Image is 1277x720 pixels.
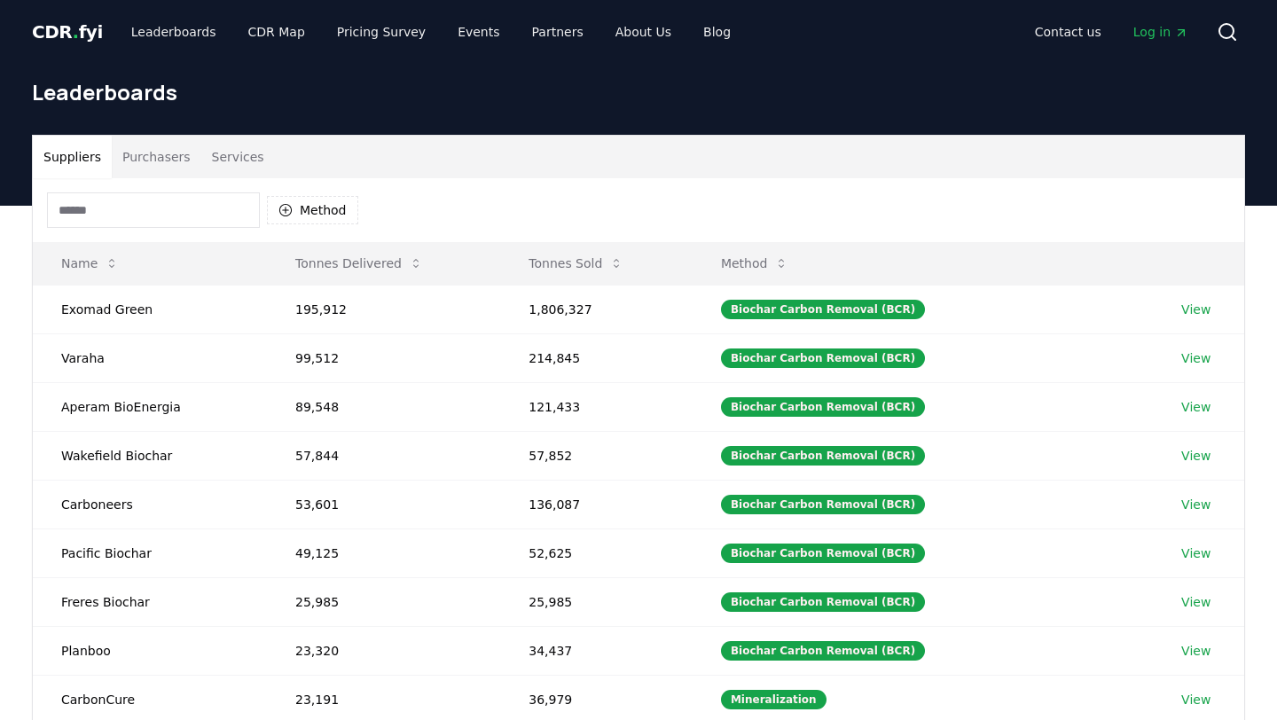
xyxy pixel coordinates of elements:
div: Biochar Carbon Removal (BCR) [721,544,925,563]
td: 195,912 [267,285,500,333]
a: Partners [518,16,598,48]
td: Planboo [33,626,267,675]
td: 34,437 [500,626,693,675]
a: View [1181,593,1210,611]
span: Log in [1133,23,1188,41]
span: CDR fyi [32,21,103,43]
button: Suppliers [33,136,112,178]
a: View [1181,544,1210,562]
div: Biochar Carbon Removal (BCR) [721,592,925,612]
div: Biochar Carbon Removal (BCR) [721,641,925,661]
a: View [1181,496,1210,513]
td: 52,625 [500,528,693,577]
button: Purchasers [112,136,201,178]
span: . [73,21,79,43]
td: 25,985 [267,577,500,626]
td: 136,087 [500,480,693,528]
td: Freres Biochar [33,577,267,626]
td: Wakefield Biochar [33,431,267,480]
td: 57,852 [500,431,693,480]
div: Biochar Carbon Removal (BCR) [721,300,925,319]
td: Varaha [33,333,267,382]
td: 99,512 [267,333,500,382]
td: Carboneers [33,480,267,528]
div: Biochar Carbon Removal (BCR) [721,348,925,368]
a: View [1181,301,1210,318]
td: 49,125 [267,528,500,577]
a: View [1181,447,1210,465]
a: Log in [1119,16,1203,48]
a: About Us [601,16,686,48]
button: Services [201,136,275,178]
div: Biochar Carbon Removal (BCR) [721,446,925,466]
a: View [1181,691,1210,708]
button: Name [47,246,133,281]
a: Pricing Survey [323,16,440,48]
td: 89,548 [267,382,500,431]
a: View [1181,349,1210,367]
nav: Main [117,16,745,48]
td: Aperam BioEnergia [33,382,267,431]
a: Blog [689,16,745,48]
a: Events [443,16,513,48]
button: Method [267,196,358,224]
td: 1,806,327 [500,285,693,333]
h1: Leaderboards [32,78,1245,106]
button: Method [707,246,803,281]
td: 57,844 [267,431,500,480]
td: 121,433 [500,382,693,431]
a: Contact us [1021,16,1116,48]
td: 214,845 [500,333,693,382]
div: Biochar Carbon Removal (BCR) [721,495,925,514]
td: Exomad Green [33,285,267,333]
a: CDR Map [234,16,319,48]
td: 53,601 [267,480,500,528]
nav: Main [1021,16,1203,48]
td: 23,320 [267,626,500,675]
a: View [1181,398,1210,416]
a: CDR.fyi [32,20,103,44]
div: Biochar Carbon Removal (BCR) [721,397,925,417]
a: Leaderboards [117,16,231,48]
button: Tonnes Sold [514,246,638,281]
a: View [1181,642,1210,660]
td: 25,985 [500,577,693,626]
div: Mineralization [721,690,827,709]
td: Pacific Biochar [33,528,267,577]
button: Tonnes Delivered [281,246,437,281]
